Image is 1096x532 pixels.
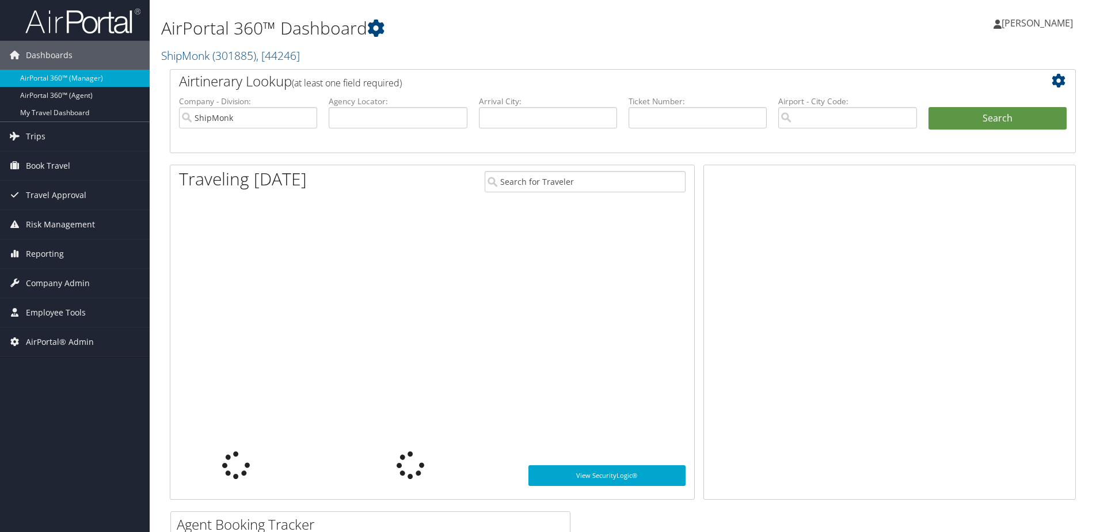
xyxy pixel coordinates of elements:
img: airportal-logo.png [25,7,140,35]
h1: AirPortal 360™ Dashboard [161,16,777,40]
span: [PERSON_NAME] [1002,17,1073,29]
h1: Traveling [DATE] [179,167,307,191]
span: (at least one field required) [292,77,402,89]
span: ( 301885 ) [212,48,256,63]
span: Trips [26,122,45,151]
span: , [ 44246 ] [256,48,300,63]
span: Reporting [26,240,64,268]
label: Airport - City Code: [778,96,916,107]
h2: Airtinerary Lookup [179,71,991,91]
a: [PERSON_NAME] [994,6,1084,40]
span: Dashboards [26,41,73,70]
label: Ticket Number: [629,96,767,107]
input: Search for Traveler [485,171,686,192]
a: View SecurityLogic® [528,465,686,486]
span: Company Admin [26,269,90,298]
button: Search [928,107,1067,130]
span: AirPortal® Admin [26,328,94,356]
label: Arrival City: [479,96,617,107]
span: Risk Management [26,210,95,239]
label: Company - Division: [179,96,317,107]
span: Employee Tools [26,298,86,327]
a: ShipMonk [161,48,300,63]
label: Agency Locator: [329,96,467,107]
span: Book Travel [26,151,70,180]
span: Travel Approval [26,181,86,210]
